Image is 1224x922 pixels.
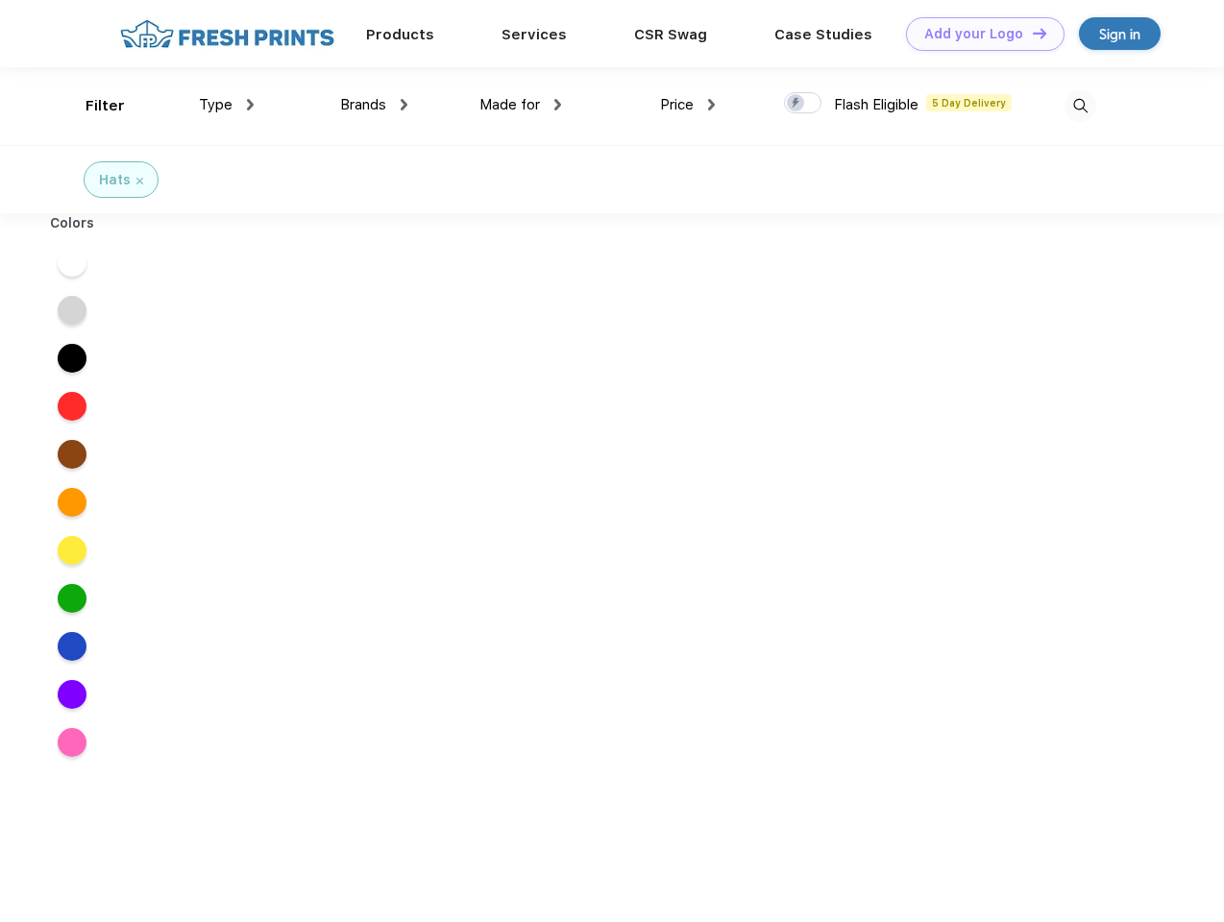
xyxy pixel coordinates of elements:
[1065,90,1096,122] img: desktop_search.svg
[340,96,386,113] span: Brands
[114,17,340,51] img: fo%20logo%202.webp
[99,170,131,190] div: Hats
[1099,23,1140,45] div: Sign in
[479,96,540,113] span: Made for
[1033,28,1046,38] img: DT
[247,99,254,110] img: dropdown.png
[366,26,434,43] a: Products
[926,94,1012,111] span: 5 Day Delivery
[401,99,407,110] img: dropdown.png
[834,96,918,113] span: Flash Eligible
[660,96,694,113] span: Price
[924,26,1023,42] div: Add your Logo
[708,99,715,110] img: dropdown.png
[554,99,561,110] img: dropdown.png
[136,178,143,184] img: filter_cancel.svg
[36,213,110,233] div: Colors
[86,95,125,117] div: Filter
[199,96,233,113] span: Type
[1079,17,1161,50] a: Sign in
